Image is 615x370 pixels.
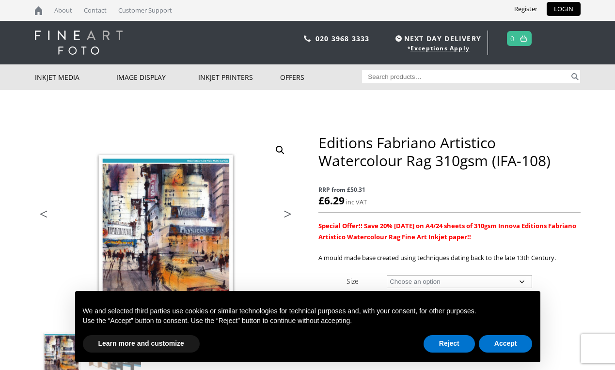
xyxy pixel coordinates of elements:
[510,31,515,46] a: 0
[280,64,362,90] a: Offers
[318,134,580,170] h1: Editions Fabriano Artistico Watercolour Rag 310gsm (IFA-108)
[547,2,581,16] a: LOGIN
[83,307,533,316] p: We and selected third parties use cookies or similar technologies for technical purposes and, wit...
[198,64,280,90] a: Inkjet Printers
[318,252,580,263] p: A mould made base created using techniques dating back to the late 13th Century.
[569,70,581,83] button: Search
[410,44,470,52] a: Exceptions Apply
[315,34,370,43] a: 020 3968 3333
[507,2,545,16] a: Register
[318,184,580,195] span: RRP from £50.31
[362,70,569,83] input: Search products…
[304,35,311,42] img: phone.svg
[347,277,359,286] label: Size
[116,64,198,90] a: Image Display
[479,335,533,353] button: Accept
[318,194,324,207] span: £
[520,35,527,42] img: basket.svg
[35,134,297,327] img: Editions Fabriano Artistico Watercolour Rag 310gsm (IFA-108)
[424,335,475,353] button: Reject
[318,221,576,241] span: Special Offer!! Save 20% [DATE] on A4/24 sheets of 310gsm Innova Editions Fabriano Artistico Wate...
[271,141,289,159] a: View full-screen image gallery
[35,64,117,90] a: Inkjet Media
[35,31,123,55] img: logo-white.svg
[83,335,200,353] button: Learn more and customize
[297,134,558,327] img: Editions Fabriano Artistico Watercolour Rag 310gsm (IFA-108) - Image 2
[83,316,533,326] p: Use the “Accept” button to consent. Use the “Reject” button to continue without accepting.
[395,35,402,42] img: time.svg
[393,33,481,44] span: NEXT DAY DELIVERY
[318,194,345,207] bdi: 6.29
